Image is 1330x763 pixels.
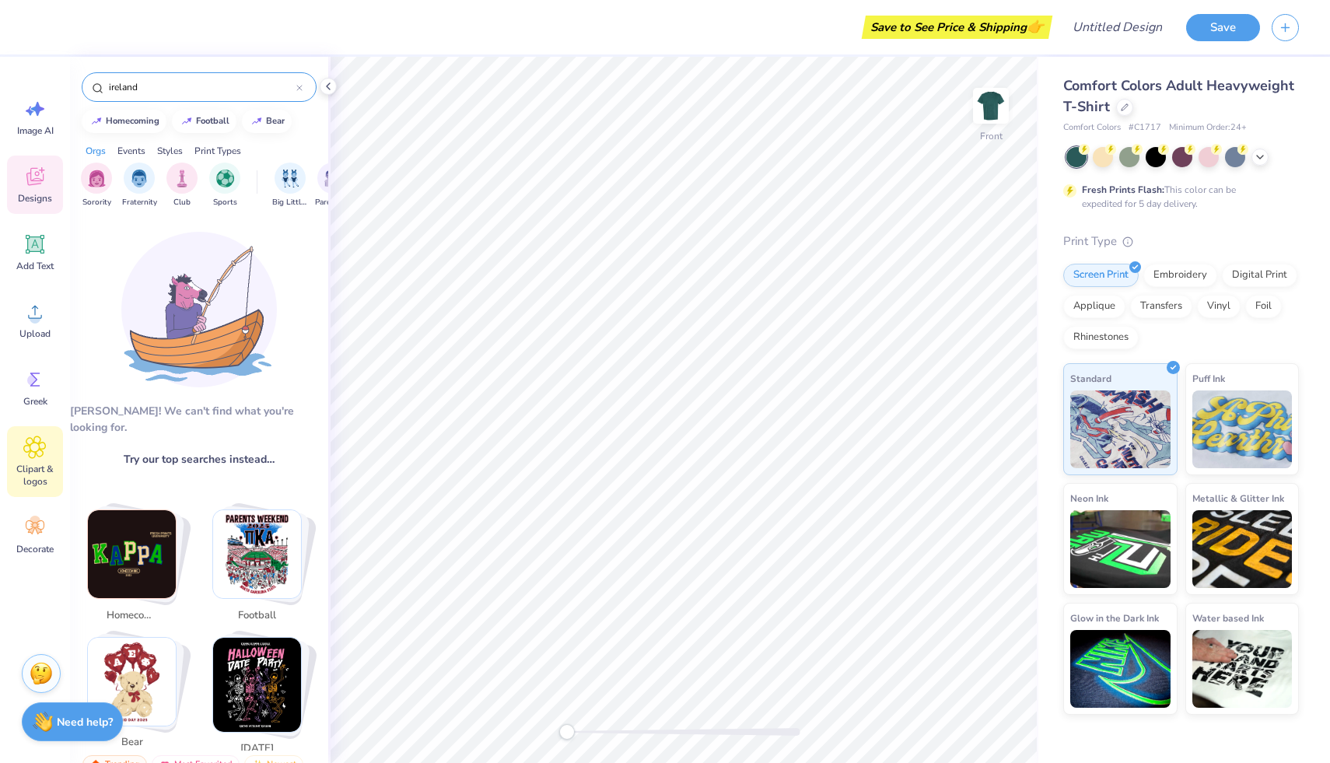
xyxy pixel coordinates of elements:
span: Upload [19,327,51,340]
div: Orgs [86,144,106,158]
span: Puff Ink [1192,370,1225,387]
span: Water based Ink [1192,610,1264,626]
div: Save to See Price & Shipping [866,16,1048,39]
span: Glow in the Dark Ink [1070,610,1159,626]
img: Loading... [121,232,277,387]
div: filter for Big Little Reveal [272,163,308,208]
span: # C1717 [1129,121,1161,135]
span: Fraternity [122,197,157,208]
img: Sorority Image [88,170,106,187]
div: Accessibility label [559,724,575,740]
div: filter for Club [166,163,198,208]
div: Styles [157,144,183,158]
span: Clipart & logos [9,463,61,488]
div: Print Type [1063,233,1299,250]
div: filter for Parent's Weekend [315,163,351,208]
div: Events [117,144,145,158]
span: homecoming [107,608,157,624]
img: Fraternity Image [131,170,148,187]
div: Vinyl [1197,295,1241,318]
span: Decorate [16,543,54,555]
div: [PERSON_NAME]! We can't find what you're looking for. [70,403,328,436]
span: Parent's Weekend [315,197,351,208]
button: Save [1186,14,1260,41]
img: Water based Ink [1192,630,1293,708]
img: Front [975,90,1006,121]
div: Screen Print [1063,264,1139,287]
span: bear [107,735,157,751]
span: Metallic & Glitter Ink [1192,490,1284,506]
span: Comfort Colors Adult Heavyweight T-Shirt [1063,76,1294,116]
div: homecoming [106,117,159,125]
span: Sorority [82,197,111,208]
button: filter button [315,163,351,208]
img: bear [88,638,176,726]
img: Metallic & Glitter Ink [1192,510,1293,588]
div: Embroidery [1143,264,1217,287]
div: filter for Fraternity [122,163,157,208]
img: trend_line.gif [250,117,263,126]
button: Stack Card Button homecoming [78,509,195,629]
strong: Need help? [57,715,113,730]
div: Rhinestones [1063,326,1139,349]
button: Stack Card Button halloween [203,637,320,763]
span: Neon Ink [1070,490,1108,506]
button: Stack Card Button football [203,509,320,629]
span: Add Text [16,260,54,272]
span: Greek [23,395,47,408]
span: [DATE] [232,741,282,757]
img: Parent's Weekend Image [324,170,342,187]
input: Untitled Design [1060,12,1174,43]
img: Neon Ink [1070,510,1171,588]
div: football [196,117,229,125]
img: trend_line.gif [90,117,103,126]
div: Transfers [1130,295,1192,318]
span: football [232,608,282,624]
img: Club Image [173,170,191,187]
button: football [172,110,236,133]
span: Designs [18,192,52,205]
img: Glow in the Dark Ink [1070,630,1171,708]
button: homecoming [82,110,166,133]
button: bear [242,110,292,133]
strong: Fresh Prints Flash: [1082,184,1164,196]
button: filter button [122,163,157,208]
div: Digital Print [1222,264,1297,287]
img: Standard [1070,390,1171,468]
span: Big Little Reveal [272,197,308,208]
button: filter button [272,163,308,208]
img: Big Little Reveal Image [282,170,299,187]
span: Minimum Order: 24 + [1169,121,1247,135]
img: trend_line.gif [180,117,193,126]
input: Try "Alpha" [107,79,296,95]
div: filter for Sorority [81,163,112,208]
span: Standard [1070,370,1111,387]
button: Stack Card Button bear [78,637,195,757]
div: filter for Sports [209,163,240,208]
span: 👉 [1027,17,1044,36]
div: Print Types [194,144,241,158]
button: filter button [209,163,240,208]
div: Front [980,129,1003,143]
img: Sports Image [216,170,234,187]
div: Foil [1245,295,1282,318]
span: Image AI [17,124,54,137]
img: football [213,510,301,598]
div: Applique [1063,295,1125,318]
div: bear [266,117,285,125]
span: Club [173,197,191,208]
span: Try our top searches instead… [124,451,275,467]
button: filter button [81,163,112,208]
img: Puff Ink [1192,390,1293,468]
span: Comfort Colors [1063,121,1121,135]
img: homecoming [88,510,176,598]
button: filter button [166,163,198,208]
span: Sports [213,197,237,208]
img: halloween [213,638,301,732]
div: This color can be expedited for 5 day delivery. [1082,183,1273,211]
